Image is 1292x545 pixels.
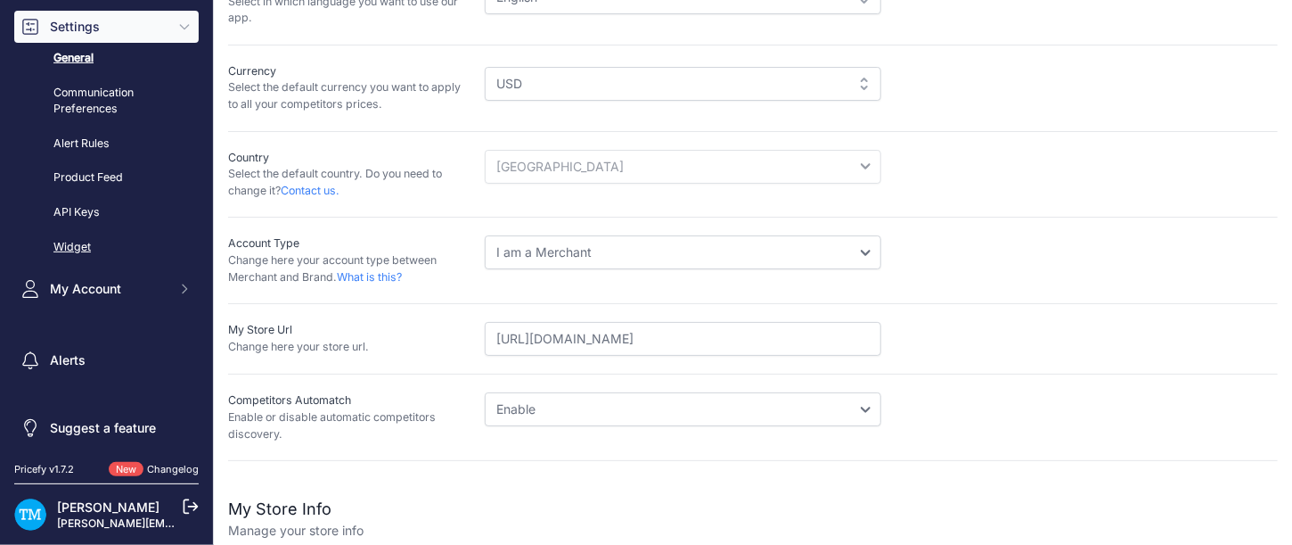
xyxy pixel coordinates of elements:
span: New [109,462,143,477]
p: Enable or disable automatic competitors discovery. [228,409,470,442]
p: Account Type [228,235,470,252]
a: Widget [14,232,199,263]
p: Competitors Automatch [228,392,470,409]
p: Manage your store info [228,522,364,540]
a: Product Feed [14,162,199,194]
p: Country [228,150,470,167]
p: Select the default currency you want to apply to all your competitors prices. [228,79,470,112]
p: My Store Url [228,322,470,339]
a: [PERSON_NAME][EMAIL_ADDRESS][DOMAIN_NAME] [57,516,331,530]
p: Change here your account type between Merchant and Brand. [228,252,470,285]
p: Change here your store url. [228,339,470,356]
button: Settings [14,11,199,43]
a: Suggest a feature [14,412,199,444]
a: Communication Preferences [14,78,199,125]
span: Settings [50,18,167,36]
div: Pricefy v1.7.2 [14,462,74,477]
a: Contact us. [281,184,339,197]
span: My Account [50,280,167,298]
input: https://www.mystore.com [485,322,881,356]
h2: My Store Info [228,497,364,522]
a: API Keys [14,197,199,228]
p: Currency [228,63,470,80]
a: Changelog [147,463,199,475]
button: My Account [14,273,199,305]
a: General [14,43,199,74]
div: USD [485,67,881,101]
a: What is this? [337,270,402,284]
p: Select the default country. Do you need to change it? [228,166,470,199]
a: Alert Rules [14,128,199,160]
a: [PERSON_NAME] [57,500,159,515]
a: Alerts [14,344,199,376]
